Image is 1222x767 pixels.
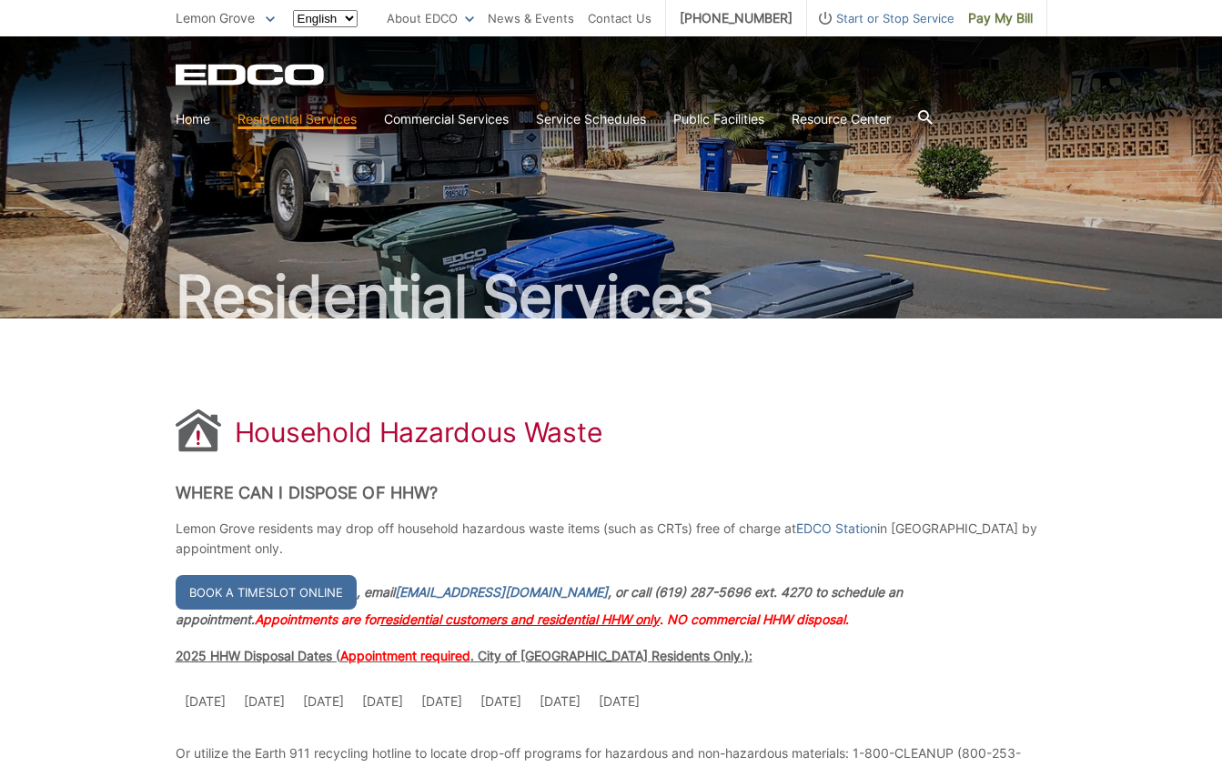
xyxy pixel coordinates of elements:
a: Service Schedules [536,109,646,129]
a: Home [176,109,210,129]
a: News & Events [488,8,574,28]
a: [EMAIL_ADDRESS][DOMAIN_NAME] [395,582,608,602]
p: [DATE] [244,691,285,711]
a: Commercial Services [384,109,509,129]
span: Lemon Grove [176,10,255,25]
a: EDCD logo. Return to the homepage. [176,64,327,86]
td: [DATE] [412,682,471,721]
span: Appointments are for . NO commercial HHW disposal. [255,611,849,627]
span: Pay My Bill [968,8,1033,28]
h1: Household Hazardous Waste [235,416,603,449]
a: Contact Us [588,8,651,28]
span: residential customers and residential HHW only [380,611,660,627]
a: Residential Services [237,109,357,129]
td: [DATE] [590,682,649,721]
td: [DATE] [294,682,353,721]
h2: Where Can I Dispose of HHW? [176,483,1047,503]
a: Book a timeslot online [176,575,357,610]
td: [DATE] [176,682,235,721]
span: 2025 HHW Disposal Dates ( . City of [GEOGRAPHIC_DATA] Residents Only.): [176,648,752,663]
p: [DATE] [362,691,403,711]
a: EDCO Station [796,519,877,539]
h2: Residential Services [176,267,1047,326]
a: Resource Center [792,109,891,129]
span: Appointment required [340,648,470,663]
a: Public Facilities [673,109,764,129]
a: About EDCO [387,8,474,28]
em: , email , or call (619) 287-5696 ext. 4270 to schedule an appointment. [176,584,903,627]
select: Select a language [293,10,358,27]
p: Lemon Grove residents may drop off household hazardous waste items (such as CRTs) free of charge ... [176,519,1047,559]
td: [DATE] [471,682,530,721]
td: [DATE] [530,682,590,721]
